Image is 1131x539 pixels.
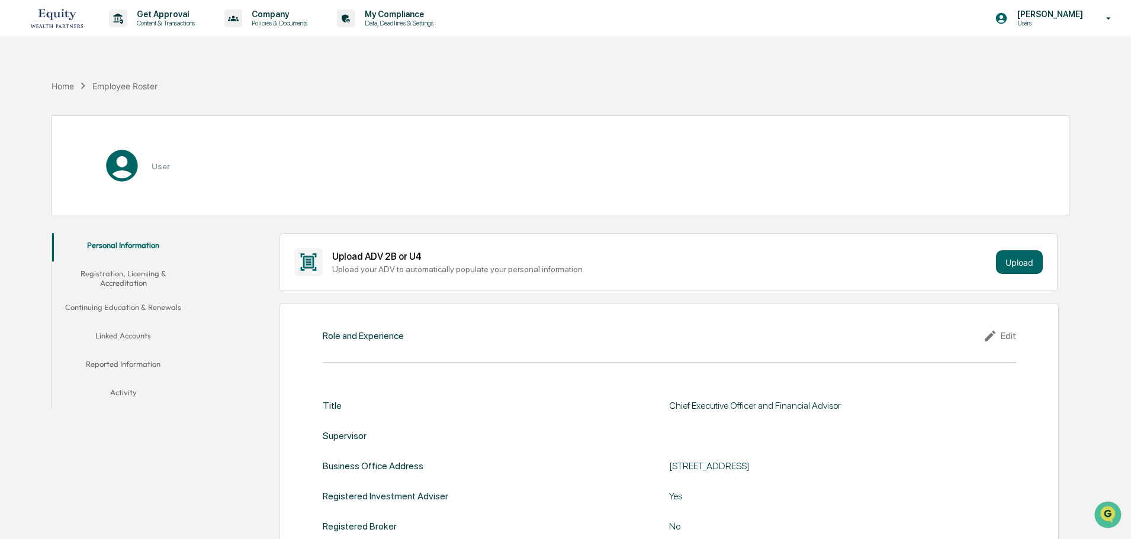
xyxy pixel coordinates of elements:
[669,400,965,411] div: Chief Executive Officer and Financial Advisor
[98,149,147,161] span: Attestations
[242,9,313,19] p: Company
[83,200,143,209] a: Powered byPylon
[7,167,79,188] a: 🔎Data Lookup
[52,380,194,409] button: Activity
[12,173,21,182] div: 🔎
[52,81,74,91] div: Home
[12,91,33,112] img: 1746055101610-c473b297-6a78-478c-a979-82029cc54cd1
[92,81,158,91] div: Employee Roster
[1093,500,1125,532] iframe: Open customer support
[323,430,367,441] div: Supervisor
[7,144,81,166] a: 🖐️Preclearance
[118,201,143,209] span: Pylon
[127,9,201,19] p: Get Approval
[323,490,448,502] div: Registered Investment Adviser
[669,490,965,502] div: Yes
[86,150,95,160] div: 🗄️
[40,102,150,112] div: We're available if you need us!
[52,352,194,380] button: Reported Information
[1008,19,1089,27] p: Users
[52,324,194,352] button: Linked Accounts
[52,262,194,295] button: Registration, Licensing & Accreditation
[52,233,194,262] button: Personal Information
[201,94,216,108] button: Start new chat
[355,19,439,27] p: Data, Deadlines & Settings
[81,144,152,166] a: 🗄️Attestations
[242,19,313,27] p: Policies & Documents
[40,91,194,102] div: Start new chat
[323,330,404,341] div: Role and Experience
[12,150,21,160] div: 🖐️
[24,149,76,161] span: Preclearance
[52,233,194,409] div: secondary tabs example
[152,162,170,171] h3: User
[996,250,1043,274] button: Upload
[355,9,439,19] p: My Compliance
[669,521,965,532] div: No
[24,172,75,183] span: Data Lookup
[12,25,216,44] p: How can we help?
[323,521,397,532] div: Registered Broker
[127,19,201,27] p: Content & Transactions
[323,460,423,472] div: Business Office Address
[332,264,991,274] div: Upload your ADV to automatically populate your personal information.
[332,251,991,262] div: Upload ADV 2B or U4
[1008,9,1089,19] p: [PERSON_NAME]
[323,400,342,411] div: Title
[983,329,1016,343] div: Edit
[52,295,194,324] button: Continuing Education & Renewals
[669,460,965,472] div: [STREET_ADDRESS]
[28,5,85,31] img: logo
